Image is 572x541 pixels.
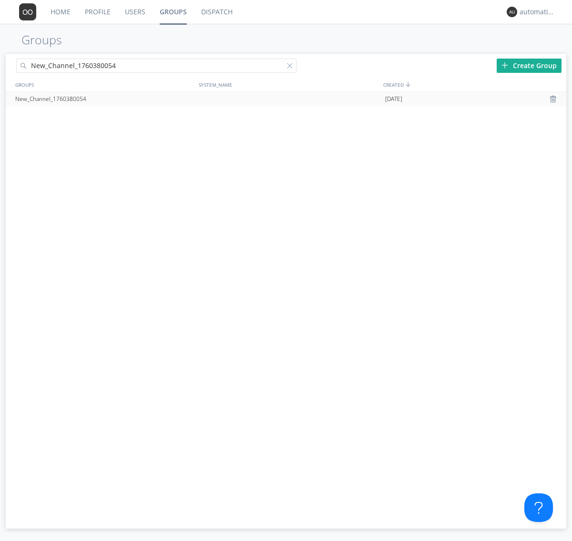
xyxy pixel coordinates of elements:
img: 373638.png [19,3,36,20]
img: 373638.png [507,7,517,17]
img: plus.svg [501,62,508,69]
input: Search groups [16,59,296,73]
div: Create Group [497,59,562,73]
div: CREATED [381,78,566,91]
span: [DATE] [385,92,402,106]
a: New_Channel_1760380054[DATE] [6,92,566,106]
div: SYSTEM_NAME [196,78,381,91]
div: GROUPS [13,78,194,91]
div: automation+dispatcher0014 [520,7,555,17]
iframe: Toggle Customer Support [524,493,553,522]
div: New_Channel_1760380054 [13,92,196,106]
